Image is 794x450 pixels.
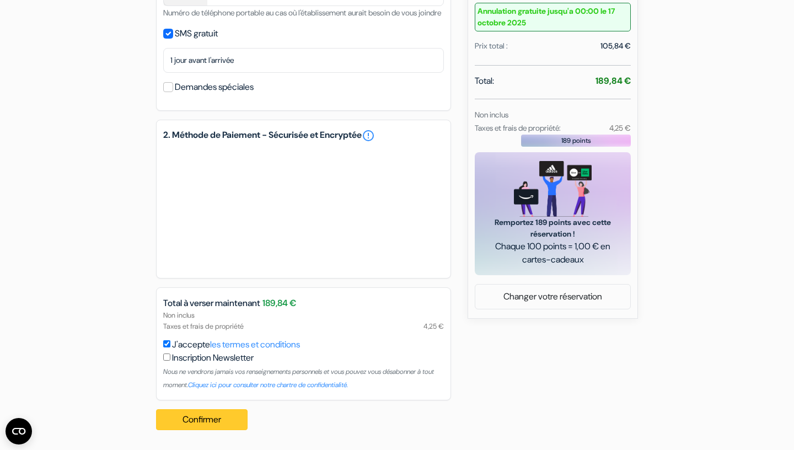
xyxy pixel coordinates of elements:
[175,26,218,41] label: SMS gratuit
[163,297,260,310] span: Total à verser maintenant
[172,351,254,365] label: Inscription Newsletter
[488,240,618,266] span: Chaque 100 points = 1,00 € en cartes-cadeaux
[488,217,618,240] span: Remportez 189 points avec cette réservation !
[262,297,296,310] span: 189,84 €
[210,339,300,350] a: les termes et conditions
[163,8,441,18] small: Numéro de téléphone portable au cas où l'établissement aurait besoin de vous joindre
[514,161,592,217] img: gift_card_hero_new.png
[561,136,591,146] span: 189 points
[172,338,300,351] label: J'accepte
[475,74,494,88] span: Total:
[475,286,630,307] a: Changer votre réservation
[175,79,254,95] label: Demandes spéciales
[595,75,631,87] strong: 189,84 €
[475,123,561,133] small: Taxes et frais de propriété:
[161,144,446,271] iframe: Cadre de saisie sécurisé pour le paiement
[475,110,508,120] small: Non inclus
[475,3,631,31] small: Annulation gratuite jusqu'a 00:00 le 17 octobre 2025
[600,40,631,52] div: 105,84 €
[156,409,248,430] button: Confirmer
[6,418,32,444] button: Ouvrir le widget CMP
[475,40,508,52] div: Prix total :
[163,129,444,142] h5: 2. Méthode de Paiement - Sécurisée et Encryptée
[362,129,375,142] a: error_outline
[609,123,631,133] small: 4,25 €
[157,310,450,331] div: Non inclus Taxes et frais de propriété
[423,321,444,331] span: 4,25 €
[163,367,434,389] small: Nous ne vendrons jamais vos renseignements personnels et vous pouvez vous désabonner à tout moment.
[188,381,348,389] a: Cliquez ici pour consulter notre chartre de confidentialité.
